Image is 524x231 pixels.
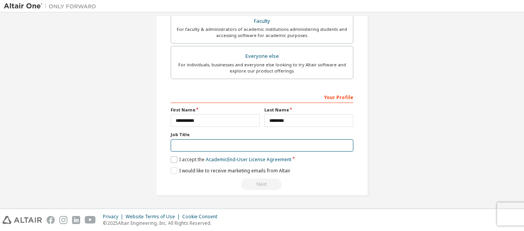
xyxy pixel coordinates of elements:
label: First Name [171,107,260,113]
div: Faculty [176,16,348,27]
div: Cookie Consent [182,214,222,220]
img: instagram.svg [59,216,67,224]
div: Read and acccept EULA to continue [171,179,353,190]
div: Your Profile [171,91,353,103]
label: Last Name [264,107,353,113]
label: I would like to receive marketing emails from Altair [171,167,291,174]
div: Everyone else [176,51,348,62]
img: altair_logo.svg [2,216,42,224]
div: For faculty & administrators of academic institutions administering students and accessing softwa... [176,26,348,39]
img: facebook.svg [47,216,55,224]
img: Altair One [4,2,100,10]
img: youtube.svg [85,216,96,224]
a: Academic End-User License Agreement [206,156,291,163]
label: Job Title [171,132,353,138]
div: For individuals, businesses and everyone else looking to try Altair software and explore our prod... [176,62,348,74]
div: Website Terms of Use [126,214,182,220]
p: © 2025 Altair Engineering, Inc. All Rights Reserved. [103,220,222,226]
label: I accept the [171,156,291,163]
img: linkedin.svg [72,216,80,224]
div: Privacy [103,214,126,220]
